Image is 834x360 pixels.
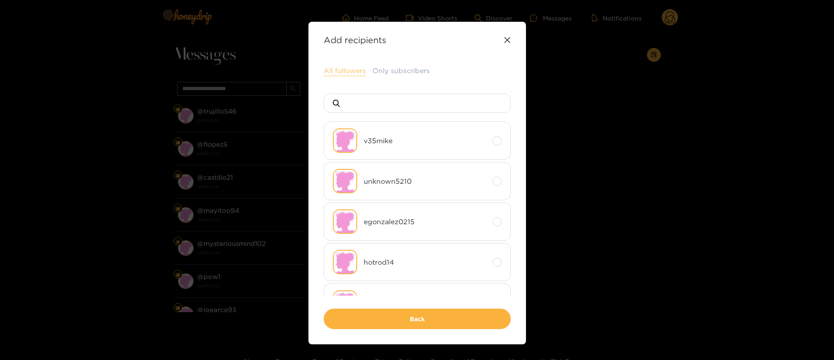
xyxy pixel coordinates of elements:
button: Only subscribers [372,66,430,76]
span: v35mike [364,136,486,146]
button: All followers [324,66,366,76]
span: hotrod14 [364,257,486,267]
span: egonzalez0215 [364,217,486,227]
img: no-avatar.png [333,209,357,234]
img: no-avatar.png [333,128,357,153]
img: no-avatar.png [333,250,357,274]
button: Back [324,309,511,329]
img: no-avatar.png [333,290,357,315]
span: unknown5210 [364,176,486,186]
strong: Add recipients [324,35,386,45]
img: no-avatar.png [333,169,357,193]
